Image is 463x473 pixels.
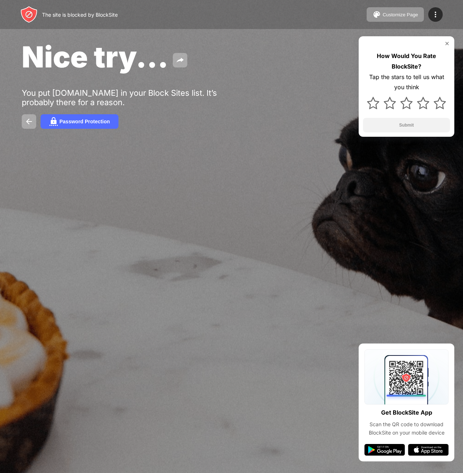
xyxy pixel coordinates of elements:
img: app-store.svg [408,444,449,456]
div: Customize Page [383,12,418,17]
div: Tap the stars to tell us what you think [363,72,450,93]
img: header-logo.svg [20,6,38,23]
div: The site is blocked by BlockSite [42,12,118,18]
img: rate-us-close.svg [444,41,450,46]
img: star.svg [384,97,396,109]
div: Password Protection [59,119,110,124]
img: star.svg [434,97,446,109]
img: pallet.svg [372,10,381,19]
img: password.svg [49,117,58,126]
img: back.svg [25,117,33,126]
div: You put [DOMAIN_NAME] in your Block Sites list. It’s probably there for a reason. [22,88,246,107]
div: How Would You Rate BlockSite? [363,51,450,72]
img: qrcode.svg [364,349,449,404]
span: Nice try... [22,39,168,74]
img: share.svg [176,56,184,65]
button: Password Protection [41,114,118,129]
img: google-play.svg [364,444,405,456]
button: Submit [363,118,450,132]
img: star.svg [367,97,379,109]
img: menu-icon.svg [431,10,440,19]
div: Get BlockSite App [381,407,432,418]
div: Scan the QR code to download BlockSite on your mobile device [364,420,449,437]
img: star.svg [400,97,413,109]
img: star.svg [417,97,429,109]
button: Customize Page [367,7,424,22]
